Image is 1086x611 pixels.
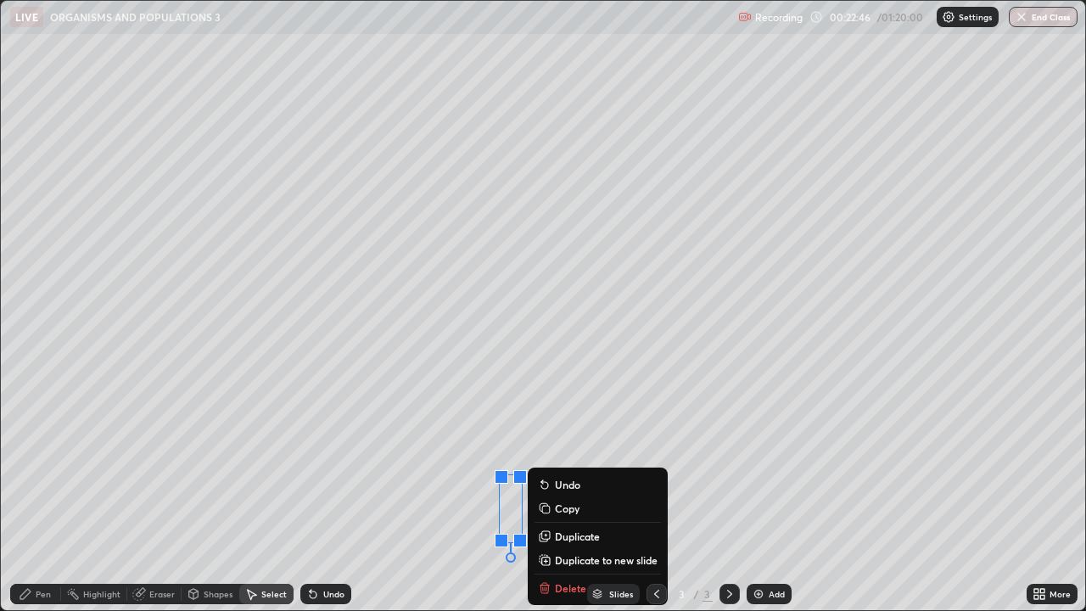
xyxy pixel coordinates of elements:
[15,10,38,24] p: LIVE
[674,589,691,599] div: 3
[50,10,221,24] p: ORGANISMS AND POPULATIONS 3
[535,550,661,570] button: Duplicate to new slide
[261,590,287,598] div: Select
[555,530,600,543] p: Duplicate
[1015,10,1028,24] img: end-class-cross
[703,586,713,602] div: 3
[1050,590,1071,598] div: More
[149,590,175,598] div: Eraser
[36,590,51,598] div: Pen
[535,498,661,519] button: Copy
[323,590,344,598] div: Undo
[769,590,785,598] div: Add
[942,10,955,24] img: class-settings-icons
[959,13,992,21] p: Settings
[755,11,803,24] p: Recording
[204,590,232,598] div: Shapes
[738,10,752,24] img: recording.375f2c34.svg
[555,502,579,515] p: Copy
[555,553,658,567] p: Duplicate to new slide
[555,478,580,491] p: Undo
[752,587,765,601] img: add-slide-button
[609,590,633,598] div: Slides
[535,474,661,495] button: Undo
[1009,7,1078,27] button: End Class
[535,526,661,547] button: Duplicate
[694,589,699,599] div: /
[83,590,120,598] div: Highlight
